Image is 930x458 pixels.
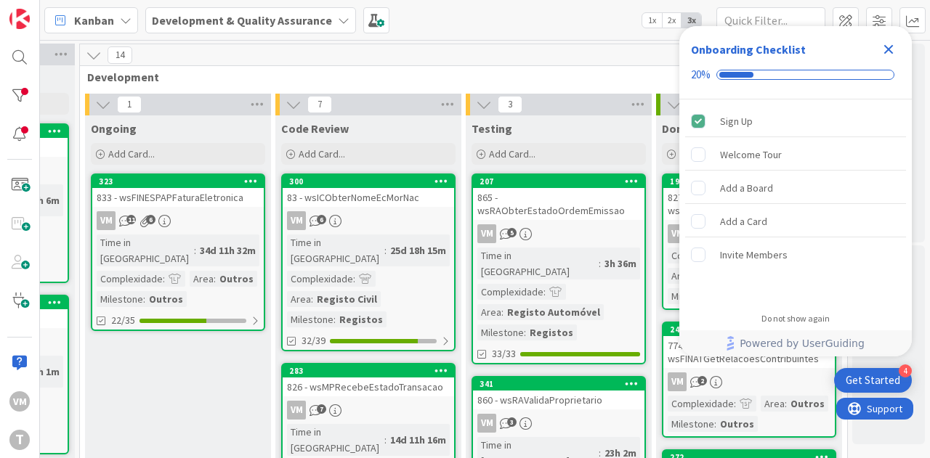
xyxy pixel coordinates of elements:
[601,255,640,271] div: 3h 36m
[194,242,196,258] span: :
[91,121,137,136] span: Ongoing
[668,416,714,432] div: Milestone
[190,271,214,287] div: Area
[317,404,326,414] span: 7
[473,377,644,390] div: 341
[299,147,345,160] span: Add Card...
[92,211,264,230] div: VM
[196,242,259,258] div: 34d 11h 32m
[145,291,187,307] div: Outros
[761,396,785,412] div: Area
[473,175,644,220] div: 207865 - wsRAObterEstadoOrdemEmissao
[668,288,714,304] div: Milestone
[143,291,145,307] span: :
[87,70,829,84] span: Development
[97,291,143,307] div: Milestone
[117,96,142,113] span: 1
[111,313,135,328] span: 22/35
[472,121,512,136] span: Testing
[287,291,311,307] div: Area
[387,242,450,258] div: 25d 18h 15m
[353,271,355,287] span: :
[283,188,454,207] div: 83 - wsICObterNomeEcMorNac
[336,311,387,327] div: Registos
[97,271,163,287] div: Complexidade
[663,336,835,368] div: 774 - wsFINATGetRelacoesContribuintes
[97,211,116,230] div: VM
[663,224,835,243] div: VM
[662,322,836,438] a: 248774 - wsFINATGetRelacoesContribuintesVMComplexidade:Area:OutrosMilestone:Outros
[387,432,450,448] div: 14d 11h 16m
[670,324,835,335] div: 248
[302,333,325,348] span: 32/39
[846,373,900,388] div: Get Started
[498,96,522,113] span: 3
[477,224,496,243] div: VM
[687,330,905,356] a: Powered by UserGuiding
[283,211,454,230] div: VM
[313,291,381,307] div: Registo Civil
[785,396,787,412] span: :
[679,26,912,356] div: Checklist Container
[384,242,387,258] span: :
[473,390,644,409] div: 860 - wsRAValidaProprietario
[472,173,646,364] a: 207865 - wsRAObterEstadoOrdemEmissaoVMTime in [GEOGRAPHIC_DATA]:3h 36mComplexidade:Area:Registo A...
[283,377,454,396] div: 826 - wsMPRecebeEstadoTransacao
[543,284,546,300] span: :
[283,175,454,207] div: 30083 - wsICObterNomeEcMorNac
[899,364,912,377] div: 4
[714,416,716,432] span: :
[720,113,753,130] div: Sign Up
[663,175,835,188] div: 199
[691,41,806,58] div: Onboarding Checklist
[599,255,601,271] span: :
[283,175,454,188] div: 300
[283,364,454,377] div: 283
[662,13,682,28] span: 2x
[716,416,758,432] div: Outros
[679,330,912,356] div: Footer
[163,271,165,287] span: :
[685,105,906,137] div: Sign Up is complete.
[287,211,306,230] div: VM
[287,271,353,287] div: Complexidade
[761,313,830,324] div: Do not show again
[333,311,336,327] span: :
[787,396,828,412] div: Outros
[642,13,662,28] span: 1x
[663,323,835,368] div: 248774 - wsFINATGetRelacoesContribuintes
[480,176,644,187] div: 207
[92,188,264,207] div: 833 - wsFINESPAPFaturaEletronica
[720,146,782,163] div: Welcome Tour
[287,401,306,420] div: VM
[108,147,155,160] span: Add Card...
[663,323,835,336] div: 248
[91,173,265,331] a: 323833 - wsFINESPAPFaturaEletronicaVMTime in [GEOGRAPHIC_DATA]:34d 11h 32mComplexidade:Area:Outro...
[668,396,734,412] div: Complexidade
[524,324,526,340] span: :
[477,414,496,433] div: VM
[473,188,644,220] div: 865 - wsRAObterEstadoOrdemEmissao
[697,376,707,385] span: 2
[507,417,517,427] span: 3
[685,239,906,271] div: Invite Members is incomplete.
[473,377,644,409] div: 341860 - wsRAValidaProprietario
[663,175,835,220] div: 199827 - wsMPPesquisaEstadoTransacoes
[283,401,454,420] div: VM
[507,228,517,237] span: 5
[662,173,836,310] a: 199827 - wsMPPesquisaEstadoTransacoesVMComplexidade:Area:Comuns - Motor de Pagam...Milestone:Comuns
[668,224,687,243] div: VM
[74,12,114,29] span: Kanban
[670,176,835,187] div: 199
[716,7,825,33] input: Quick Filter...
[877,38,900,61] div: Close Checklist
[720,246,788,263] div: Invite Members
[504,304,604,320] div: Registo Automóvel
[31,2,66,20] span: Support
[477,248,599,279] div: Time in [GEOGRAPHIC_DATA]
[477,284,543,300] div: Complexidade
[668,268,692,284] div: Area
[99,176,264,187] div: 323
[216,271,257,287] div: Outros
[289,366,454,376] div: 283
